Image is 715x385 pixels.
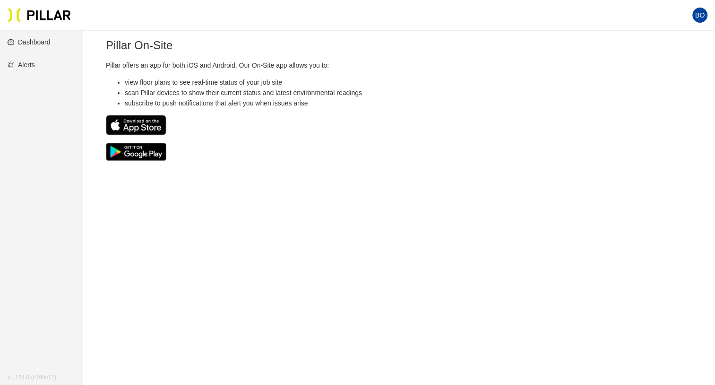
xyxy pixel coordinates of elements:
a: alertAlerts [8,61,35,69]
img: Download on the App Store [106,115,166,135]
p: Pillar offers an app for both iOS and Android. Our On-Site app allows you to: [106,60,685,70]
li: view floor plans to see real-time status of your job site [125,77,685,87]
img: Pillar Technologies [8,8,71,23]
h2: Pillar On-Site [106,38,685,52]
li: scan Pillar devices to show their current status and latest environmental readings [125,87,685,98]
li: subscribe to push notifications that alert you when issues arise [125,98,685,108]
img: Get it on Google Play [106,143,166,161]
span: BO [695,8,705,23]
a: dashboardDashboard [8,38,51,46]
